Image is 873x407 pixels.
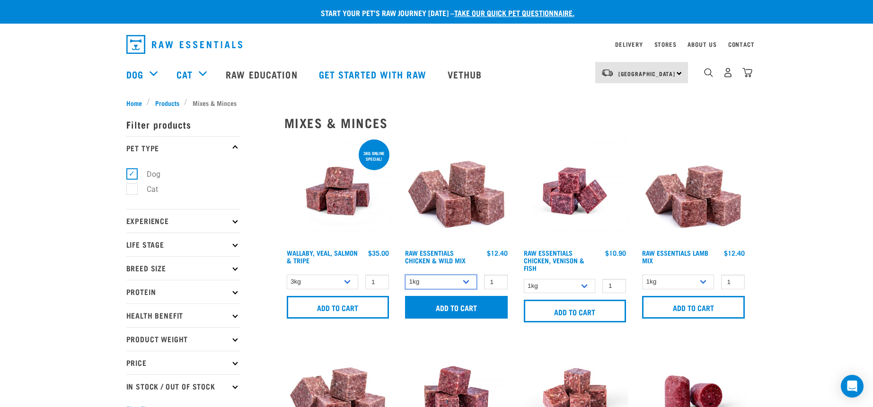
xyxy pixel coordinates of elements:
[724,249,745,257] div: $12.40
[654,43,677,46] a: Stores
[126,256,240,280] p: Breed Size
[359,146,389,166] div: 3kg online special!
[405,251,466,262] a: Raw Essentials Chicken & Wild Mix
[176,67,193,81] a: Cat
[454,10,574,15] a: take our quick pet questionnaire.
[368,249,389,257] div: $35.00
[126,113,240,136] p: Filter products
[615,43,643,46] a: Delivery
[126,98,142,108] span: Home
[126,67,143,81] a: Dog
[484,275,508,289] input: 1
[487,249,508,257] div: $12.40
[438,55,494,93] a: Vethub
[119,31,755,58] nav: dropdown navigation
[688,43,716,46] a: About Us
[742,68,752,78] img: home-icon@2x.png
[132,183,162,195] label: Cat
[284,115,747,130] h2: Mixes & Minces
[618,72,676,75] span: [GEOGRAPHIC_DATA]
[728,43,755,46] a: Contact
[601,69,614,77] img: van-moving.png
[704,68,713,77] img: home-icon-1@2x.png
[721,275,745,289] input: 1
[126,136,240,160] p: Pet Type
[841,375,864,398] div: Open Intercom Messenger
[605,249,626,257] div: $10.90
[216,55,309,93] a: Raw Education
[155,98,179,108] span: Products
[126,351,240,374] p: Price
[126,303,240,327] p: Health Benefit
[284,138,392,245] img: Wallaby Veal Salmon Tripe 1642
[723,68,733,78] img: user.png
[126,327,240,351] p: Product Weight
[126,98,747,108] nav: breadcrumbs
[309,55,438,93] a: Get started with Raw
[524,251,584,269] a: Raw Essentials Chicken, Venison & Fish
[521,138,629,245] img: Chicken Venison mix 1655
[405,296,508,319] input: Add to cart
[132,168,164,180] label: Dog
[287,251,358,262] a: Wallaby, Veal, Salmon & Tripe
[642,251,708,262] a: Raw Essentials Lamb Mix
[365,275,389,289] input: 1
[126,209,240,233] p: Experience
[150,98,184,108] a: Products
[642,296,745,319] input: Add to cart
[403,138,510,245] img: Pile Of Cubed Chicken Wild Meat Mix
[126,374,240,398] p: In Stock / Out Of Stock
[126,35,242,54] img: Raw Essentials Logo
[640,138,747,245] img: ?1041 RE Lamb Mix 01
[126,98,147,108] a: Home
[126,280,240,303] p: Protein
[602,279,626,294] input: 1
[126,233,240,256] p: Life Stage
[524,300,626,322] input: Add to cart
[287,296,389,319] input: Add to cart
